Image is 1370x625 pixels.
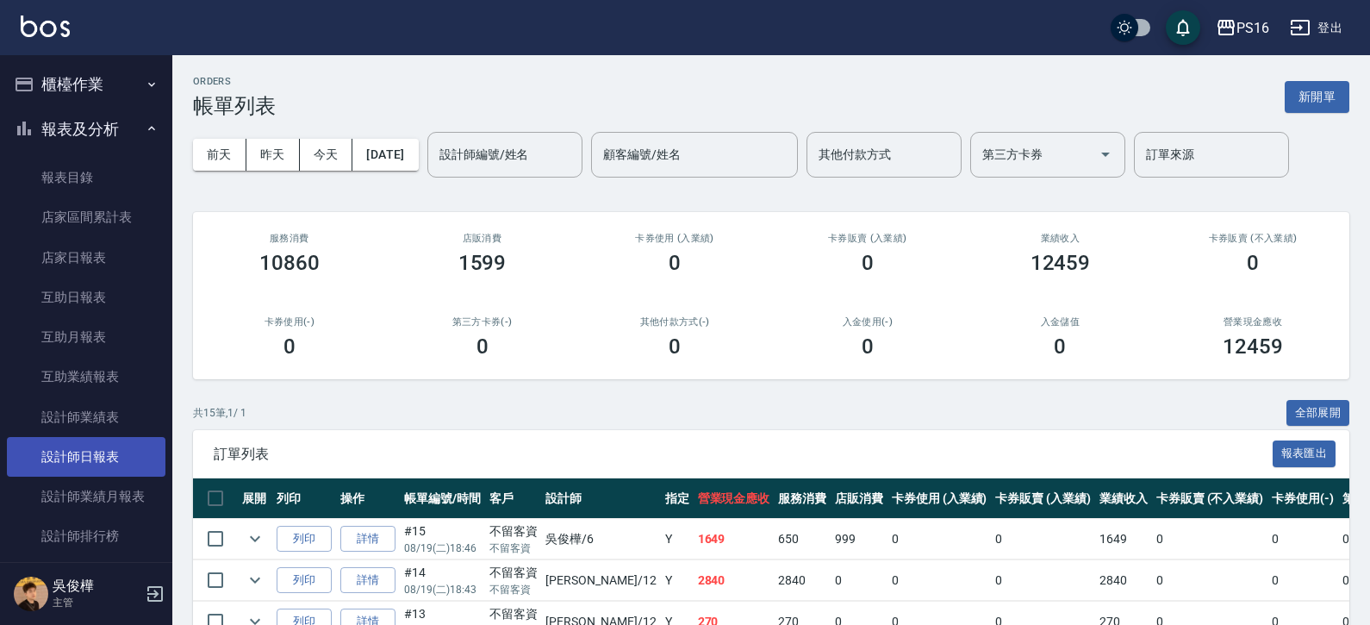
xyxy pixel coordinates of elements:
[7,197,165,237] a: 店家區間累計表
[1267,560,1338,601] td: 0
[7,238,165,278] a: 店家日報表
[300,139,353,171] button: 今天
[862,334,874,359] h3: 0
[1095,478,1152,519] th: 業績收入
[774,519,831,559] td: 650
[340,567,395,594] a: 詳情
[214,316,365,328] h2: 卡券使用(-)
[669,251,681,275] h3: 0
[238,478,272,519] th: 展開
[352,139,418,171] button: [DATE]
[985,233,1136,244] h2: 業績收入
[340,526,395,553] a: 詳情
[1177,233,1329,244] h2: 卡券販賣 (不入業績)
[336,478,400,519] th: 操作
[21,16,70,37] img: Logo
[661,560,694,601] td: Y
[661,478,694,519] th: 指定
[1209,10,1276,46] button: PS16
[407,316,558,328] h2: 第三方卡券(-)
[14,577,48,611] img: Person
[7,62,165,107] button: 櫃檯作業
[193,139,246,171] button: 前天
[214,446,1273,463] span: 訂單列表
[7,516,165,556] a: 設計師排行榜
[1092,141,1119,168] button: Open
[991,519,1095,559] td: 0
[831,478,887,519] th: 店販消費
[831,560,887,601] td: 0
[458,251,507,275] h3: 1599
[7,397,165,437] a: 設計師業績表
[774,560,831,601] td: 2840
[669,334,681,359] h3: 0
[541,519,660,559] td: 吳俊樺 /6
[792,233,943,244] h2: 卡券販賣 (入業績)
[1152,560,1267,601] td: 0
[1054,334,1066,359] h3: 0
[694,519,775,559] td: 1649
[1283,12,1349,44] button: 登出
[246,139,300,171] button: 昨天
[400,519,485,559] td: #15
[214,233,365,244] h3: 服務消費
[489,582,538,597] p: 不留客資
[1273,441,1336,467] button: 報表匯出
[485,478,542,519] th: 客戶
[541,478,660,519] th: 設計師
[831,519,887,559] td: 999
[599,233,750,244] h2: 卡券使用 (入業績)
[404,541,481,556] p: 08/19 (二) 18:46
[7,437,165,477] a: 設計師日報表
[489,564,538,582] div: 不留客資
[400,478,485,519] th: 帳單編號/時間
[694,478,775,519] th: 營業現金應收
[991,560,1095,601] td: 0
[985,316,1136,328] h2: 入金儲值
[489,605,538,623] div: 不留客資
[259,251,320,275] h3: 10860
[1247,251,1259,275] h3: 0
[7,317,165,357] a: 互助月報表
[1267,478,1338,519] th: 卡券使用(-)
[991,478,1095,519] th: 卡券販賣 (入業績)
[1236,17,1269,39] div: PS16
[792,316,943,328] h2: 入金使用(-)
[1223,334,1283,359] h3: 12459
[7,158,165,197] a: 報表目錄
[862,251,874,275] h3: 0
[599,316,750,328] h2: 其他付款方式(-)
[53,578,140,595] h5: 吳俊樺
[1286,400,1350,427] button: 全部展開
[407,233,558,244] h2: 店販消費
[1095,560,1152,601] td: 2840
[887,519,992,559] td: 0
[1152,519,1267,559] td: 0
[1273,445,1336,461] a: 報表匯出
[242,567,268,593] button: expand row
[272,478,336,519] th: 列印
[887,560,992,601] td: 0
[7,278,165,317] a: 互助日報表
[1285,81,1349,113] button: 新開單
[400,560,485,601] td: #14
[283,334,296,359] h3: 0
[1031,251,1091,275] h3: 12459
[193,405,246,421] p: 共 15 筆, 1 / 1
[7,477,165,516] a: 設計師業績月報表
[1267,519,1338,559] td: 0
[694,560,775,601] td: 2840
[887,478,992,519] th: 卡券使用 (入業績)
[489,541,538,556] p: 不留客資
[489,522,538,541] div: 不留客資
[774,478,831,519] th: 服務消費
[277,567,332,594] button: 列印
[541,560,660,601] td: [PERSON_NAME] /12
[404,582,481,597] p: 08/19 (二) 18:43
[1095,519,1152,559] td: 1649
[242,526,268,552] button: expand row
[1285,88,1349,104] a: 新開單
[277,526,332,553] button: 列印
[1177,316,1329,328] h2: 營業現金應收
[7,107,165,152] button: 報表及分析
